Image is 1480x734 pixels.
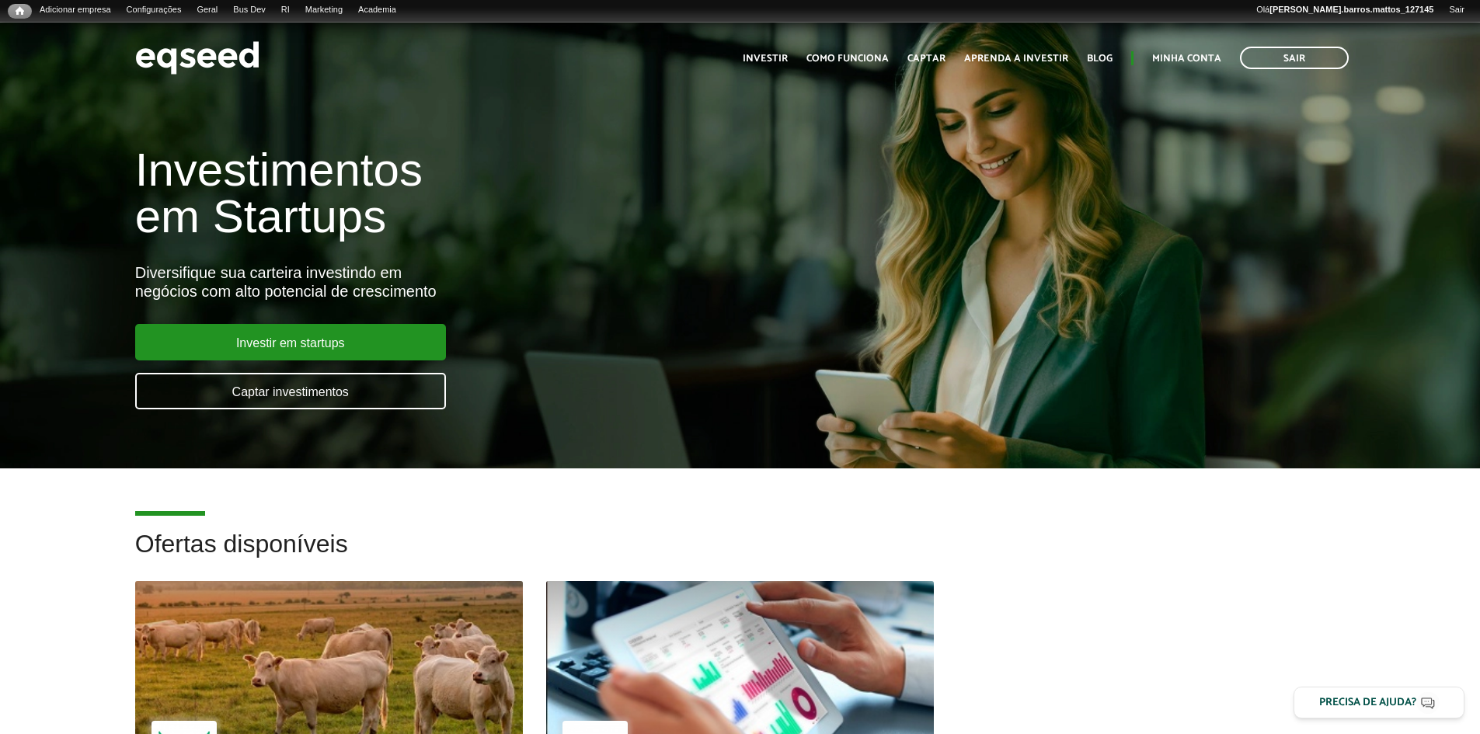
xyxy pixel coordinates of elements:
[907,54,945,64] a: Captar
[135,263,852,301] div: Diversifique sua carteira investindo em negócios com alto potencial de crescimento
[1240,47,1349,69] a: Sair
[1441,4,1472,16] a: Sair
[135,37,259,78] img: EqSeed
[806,54,889,64] a: Como funciona
[189,4,225,16] a: Geral
[350,4,404,16] a: Academia
[135,147,852,240] h1: Investimentos em Startups
[1248,4,1441,16] a: Olá[PERSON_NAME].barros.mattos_127145
[1087,54,1113,64] a: Blog
[1152,54,1221,64] a: Minha conta
[743,54,788,64] a: Investir
[135,373,446,409] a: Captar investimentos
[8,4,32,19] a: Início
[225,4,273,16] a: Bus Dev
[16,5,24,16] span: Início
[119,4,190,16] a: Configurações
[1269,5,1433,14] strong: [PERSON_NAME].barros.mattos_127145
[273,4,298,16] a: RI
[964,54,1068,64] a: Aprenda a investir
[298,4,350,16] a: Marketing
[32,4,119,16] a: Adicionar empresa
[135,530,1346,581] h2: Ofertas disponíveis
[135,324,446,360] a: Investir em startups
